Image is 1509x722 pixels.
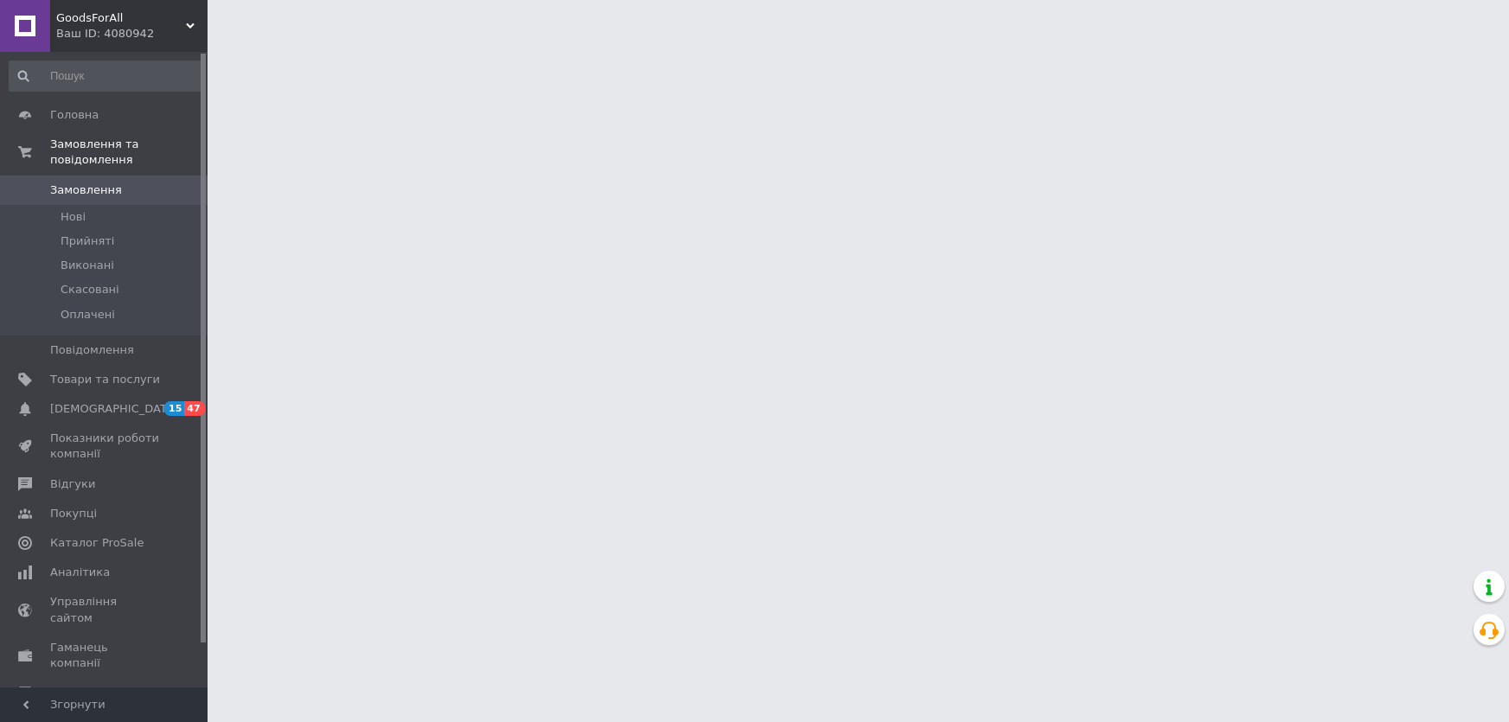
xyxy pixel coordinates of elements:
[50,137,208,168] span: Замовлення та повідомлення
[50,506,97,521] span: Покупці
[50,372,160,387] span: Товари та послуги
[50,685,94,700] span: Маркет
[50,182,122,198] span: Замовлення
[50,401,178,417] span: [DEMOGRAPHIC_DATA]
[56,26,208,42] div: Ваш ID: 4080942
[61,233,114,249] span: Прийняті
[50,640,160,671] span: Гаманець компанії
[61,282,119,297] span: Скасовані
[56,10,186,26] span: GoodsForAll
[50,107,99,123] span: Головна
[50,431,160,462] span: Показники роботи компанії
[50,342,134,358] span: Повідомлення
[61,209,86,225] span: Нові
[61,307,115,323] span: Оплачені
[50,565,110,580] span: Аналітика
[9,61,203,92] input: Пошук
[164,401,184,416] span: 15
[50,535,144,551] span: Каталог ProSale
[50,476,95,492] span: Відгуки
[184,401,204,416] span: 47
[50,594,160,625] span: Управління сайтом
[61,258,114,273] span: Виконані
